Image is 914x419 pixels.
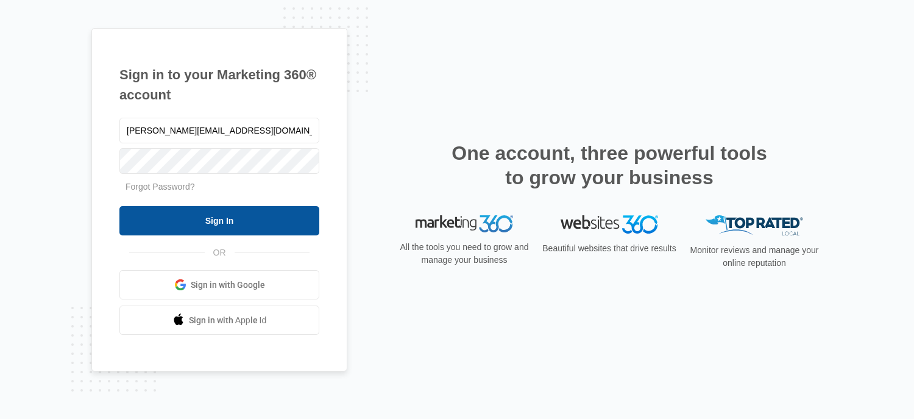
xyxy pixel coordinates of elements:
img: Top Rated Local [706,215,803,235]
p: Beautiful websites that drive results [541,242,678,255]
a: Sign in with Google [119,270,319,299]
input: Email [119,118,319,143]
h1: Sign in to your Marketing 360® account [119,65,319,105]
img: Websites 360 [561,215,658,233]
img: Marketing 360 [416,215,513,232]
a: Forgot Password? [126,182,195,192]
input: Sign In [119,206,319,235]
p: Monitor reviews and manage your online reputation [686,244,823,270]
h2: One account, three powerful tools to grow your business [448,141,771,190]
p: All the tools you need to grow and manage your business [396,241,533,267]
span: Sign in with Apple Id [189,314,267,327]
span: Sign in with Google [191,279,265,292]
a: Sign in with Apple Id [119,306,319,335]
span: OR [205,246,235,259]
